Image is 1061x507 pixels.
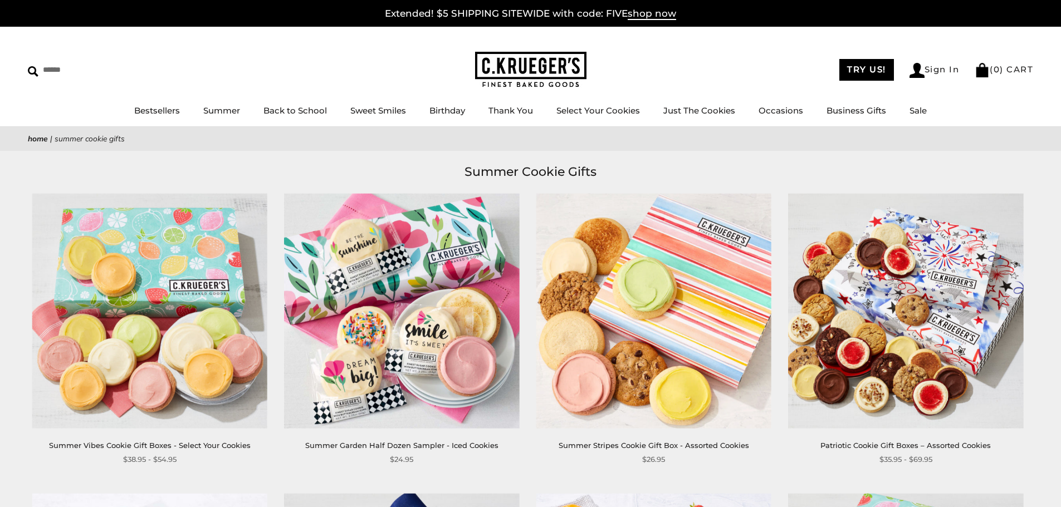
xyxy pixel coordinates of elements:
[642,454,665,465] span: $26.95
[820,441,991,450] a: Patriotic Cookie Gift Boxes – Assorted Cookies
[385,8,676,20] a: Extended! $5 SHIPPING SITEWIDE with code: FIVEshop now
[975,64,1033,75] a: (0) CART
[28,66,38,77] img: Search
[429,105,465,116] a: Birthday
[975,63,990,77] img: Bag
[284,193,519,428] img: Summer Garden Half Dozen Sampler - Iced Cookies
[350,105,406,116] a: Sweet Smiles
[49,441,251,450] a: Summer Vibes Cookie Gift Boxes - Select Your Cookies
[203,105,240,116] a: Summer
[28,61,160,78] input: Search
[910,105,927,116] a: Sale
[536,193,771,428] img: Summer Stripes Cookie Gift Box - Assorted Cookies
[28,134,48,144] a: Home
[827,105,886,116] a: Business Gifts
[628,8,676,20] span: shop now
[475,52,586,88] img: C.KRUEGER'S
[50,134,52,144] span: |
[45,162,1016,182] h1: Summer Cookie Gifts
[910,63,960,78] a: Sign In
[839,59,894,81] a: TRY US!
[55,134,125,144] span: Summer Cookie Gifts
[488,105,533,116] a: Thank You
[910,63,925,78] img: Account
[390,454,413,465] span: $24.95
[32,193,267,428] img: Summer Vibes Cookie Gift Boxes - Select Your Cookies
[305,441,498,450] a: Summer Garden Half Dozen Sampler - Iced Cookies
[759,105,803,116] a: Occasions
[788,193,1023,428] img: Patriotic Cookie Gift Boxes – Assorted Cookies
[559,441,749,450] a: Summer Stripes Cookie Gift Box - Assorted Cookies
[28,132,1033,145] nav: breadcrumbs
[663,105,735,116] a: Just The Cookies
[556,105,640,116] a: Select Your Cookies
[263,105,327,116] a: Back to School
[123,454,177,465] span: $38.95 - $54.95
[879,454,932,465] span: $35.95 - $69.95
[994,64,1000,75] span: 0
[134,105,180,116] a: Bestsellers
